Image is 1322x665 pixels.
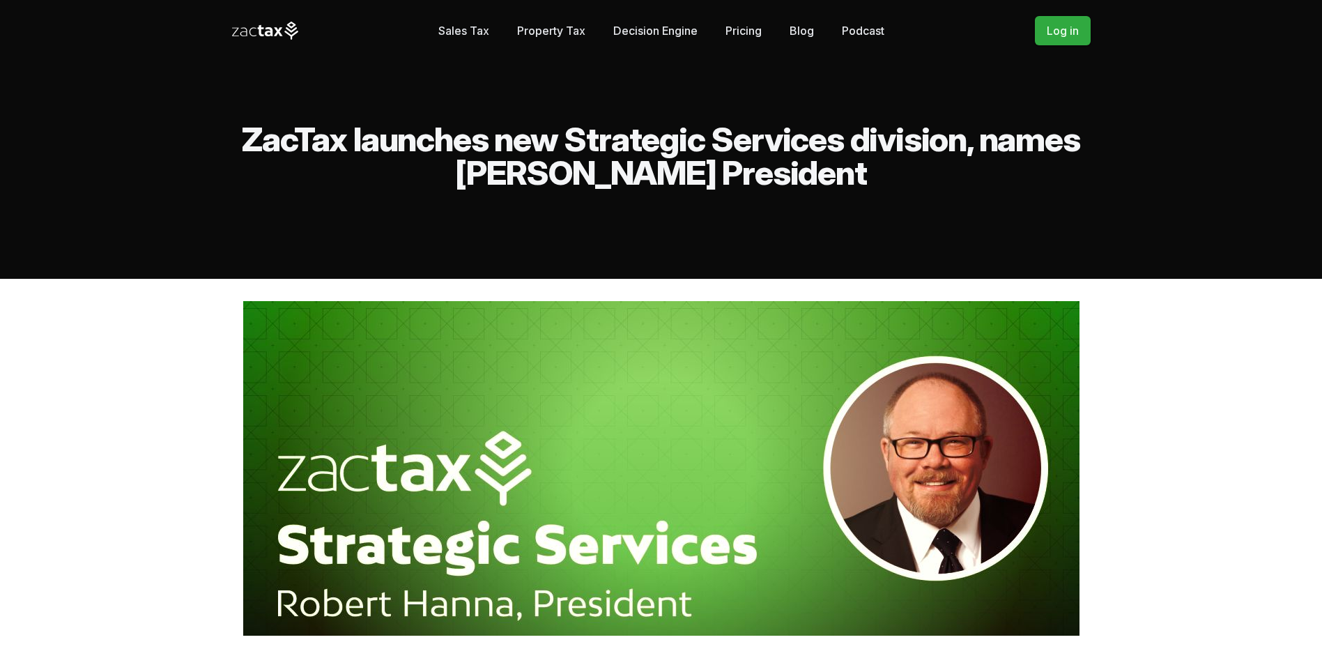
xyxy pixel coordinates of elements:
h2: ZacTax launches new Strategic Services division, names [PERSON_NAME] President [232,123,1091,190]
a: Pricing [725,17,762,45]
a: Property Tax [517,17,585,45]
a: Decision Engine [613,17,698,45]
a: Blog [790,17,814,45]
a: Log in [1035,16,1091,45]
a: Podcast [842,17,884,45]
img: hanna-strategic-services.jpg [243,301,1079,636]
a: Sales Tax [438,17,489,45]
